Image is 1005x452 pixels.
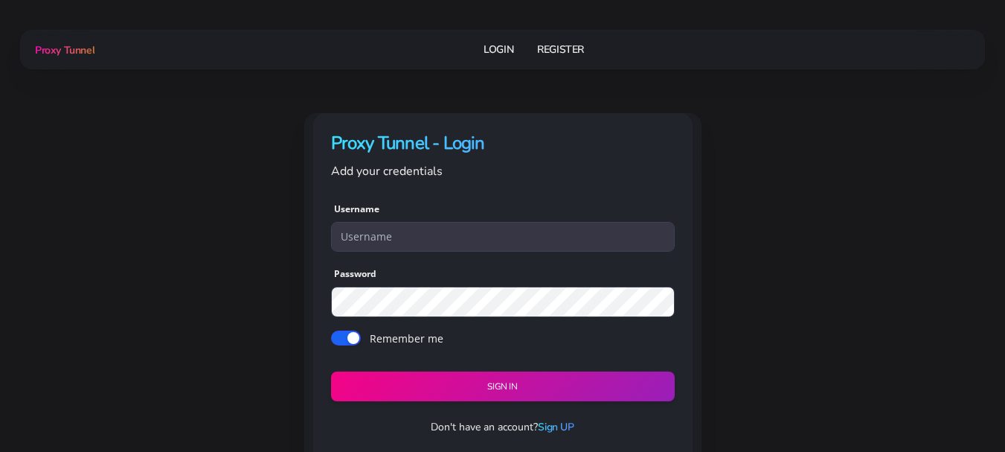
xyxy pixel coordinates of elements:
a: Login [484,36,513,63]
p: Don't have an account? [319,419,687,435]
span: Proxy Tunnel [35,43,94,57]
label: Username [334,203,379,216]
a: Proxy Tunnel [32,38,94,62]
label: Remember me [370,331,443,346]
p: Add your credentials [331,162,675,181]
a: Register [537,36,584,63]
a: Sign UP [538,420,574,434]
label: Password [334,267,376,281]
button: Sign in [331,372,675,402]
iframe: Webchat Widget [786,209,986,433]
input: Username [331,222,675,252]
h4: Proxy Tunnel - Login [331,131,675,156]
